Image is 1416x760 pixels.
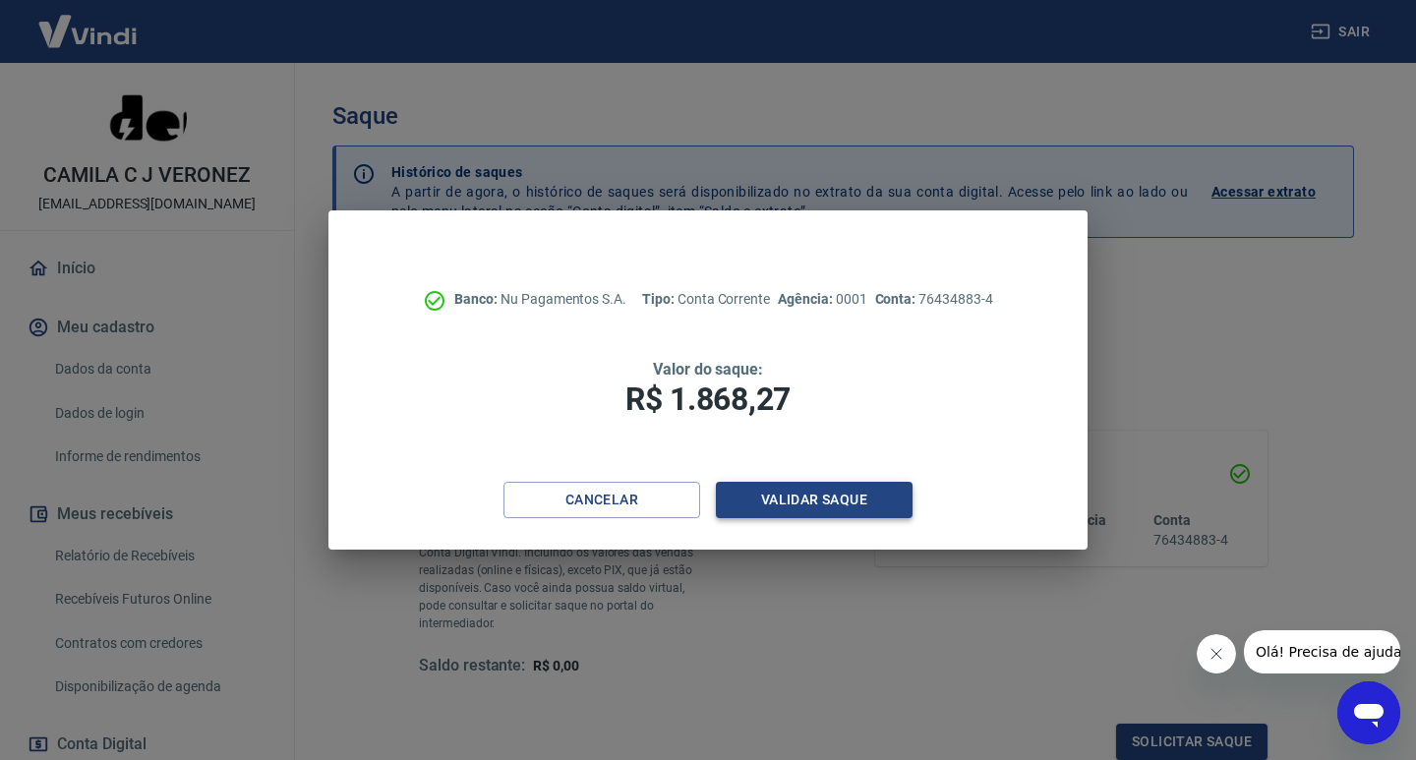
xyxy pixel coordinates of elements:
p: Nu Pagamentos S.A. [454,289,626,310]
span: R$ 1.868,27 [625,380,791,418]
span: Valor do saque: [653,360,763,379]
p: Conta Corrente [642,289,770,310]
span: Tipo: [642,291,678,307]
iframe: Fechar mensagem [1197,634,1236,673]
button: Validar saque [716,482,913,518]
span: Banco: [454,291,501,307]
button: Cancelar [503,482,700,518]
p: 76434883-4 [875,289,993,310]
iframe: Botão para abrir a janela de mensagens [1337,681,1400,744]
span: Agência: [778,291,836,307]
p: 0001 [778,289,866,310]
iframe: Mensagem da empresa [1244,630,1400,673]
span: Conta: [875,291,919,307]
span: Olá! Precisa de ajuda? [12,14,165,29]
